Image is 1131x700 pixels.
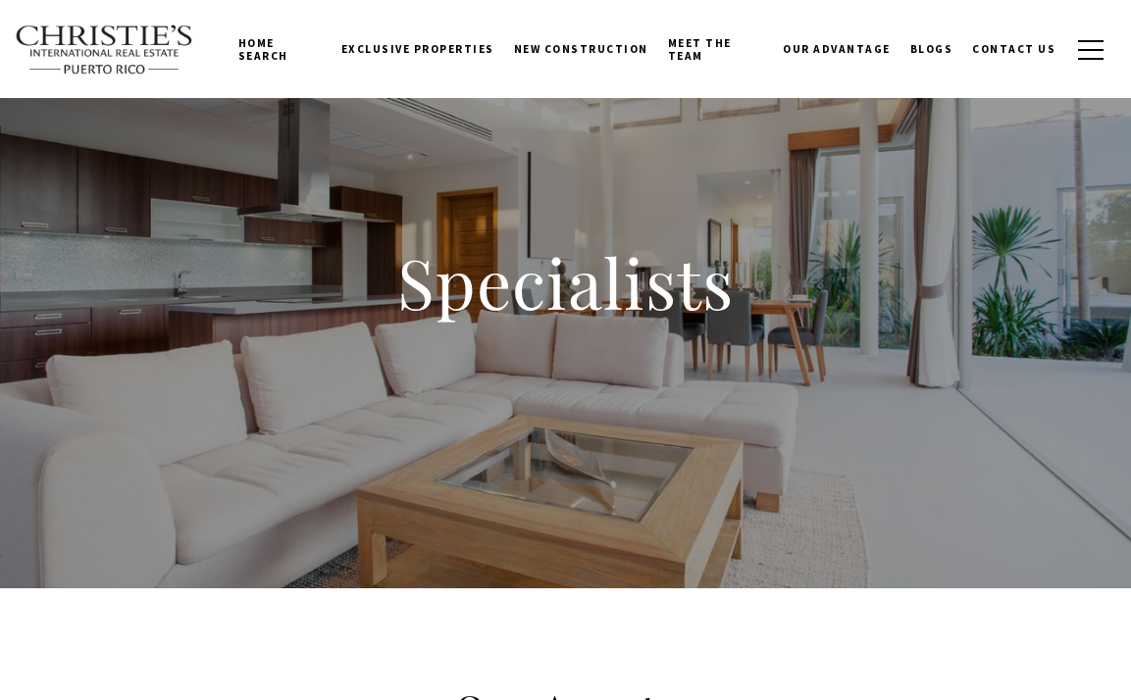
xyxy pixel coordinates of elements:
[783,42,891,56] span: Our Advantage
[229,19,332,80] a: Home Search
[972,42,1055,56] span: Contact Us
[504,25,658,74] a: New Construction
[332,25,504,74] a: Exclusive Properties
[900,25,963,74] a: Blogs
[341,42,494,56] span: Exclusive Properties
[514,42,648,56] span: New Construction
[773,25,900,74] a: Our Advantage
[174,239,958,325] h1: Specialists
[910,42,953,56] span: Blogs
[658,19,773,80] a: Meet the Team
[15,25,194,75] img: Christie's International Real Estate text transparent background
